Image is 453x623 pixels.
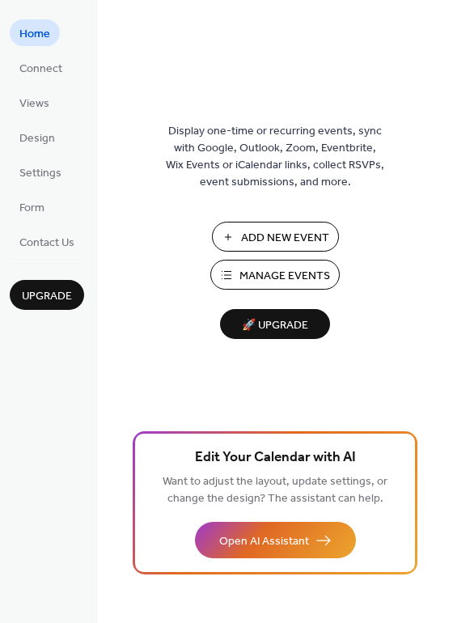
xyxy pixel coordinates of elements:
[19,61,62,78] span: Connect
[10,280,84,310] button: Upgrade
[212,222,339,252] button: Add New Event
[210,260,340,290] button: Manage Events
[239,268,330,285] span: Manage Events
[22,288,72,305] span: Upgrade
[19,95,49,112] span: Views
[19,165,61,182] span: Settings
[19,26,50,43] span: Home
[195,522,356,558] button: Open AI Assistant
[19,130,55,147] span: Design
[10,89,59,116] a: Views
[19,235,74,252] span: Contact Us
[241,230,329,247] span: Add New Event
[230,315,320,337] span: 🚀 Upgrade
[10,124,65,150] a: Design
[166,123,384,191] span: Display one-time or recurring events, sync with Google, Outlook, Zoom, Eventbrite, Wix Events or ...
[195,447,356,469] span: Edit Your Calendar with AI
[163,471,387,510] span: Want to adjust the layout, update settings, or change the design? The assistant can help.
[219,533,309,550] span: Open AI Assistant
[10,228,84,255] a: Contact Us
[10,19,60,46] a: Home
[19,200,44,217] span: Form
[220,309,330,339] button: 🚀 Upgrade
[10,193,54,220] a: Form
[10,159,71,185] a: Settings
[10,54,72,81] a: Connect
